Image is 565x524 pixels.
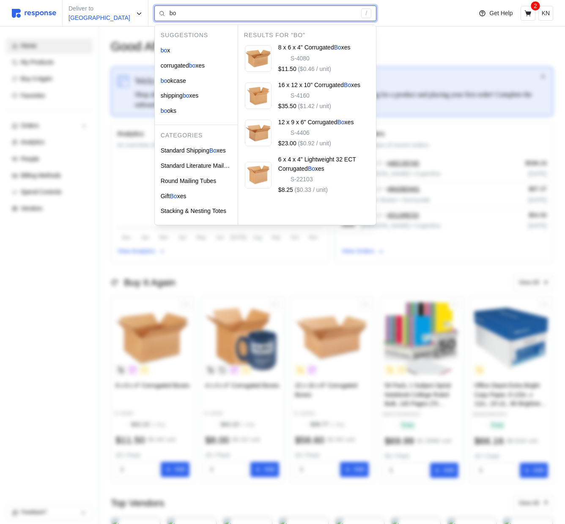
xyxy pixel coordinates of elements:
[315,165,324,172] span: xes
[245,82,272,109] img: S-4160
[278,65,296,74] p: $11.50
[177,193,187,199] span: xes
[278,102,296,111] p: $35.50
[534,1,537,11] p: 2
[161,47,167,54] mark: bo
[291,128,310,138] p: S-4406
[209,147,217,154] mark: Bo
[278,82,344,88] span: 16 x 12 x 10" Corrugated
[278,156,356,172] span: 6 x 4 x 4" Lightweight 32 ECT Corrugated
[217,147,226,154] span: xes
[161,147,209,154] span: Standard Shipping
[294,186,328,195] p: ($0.33 / unit)
[344,82,351,88] mark: Bo
[161,62,189,69] span: corrugated
[244,31,376,40] p: Results for "bo"
[298,65,331,74] p: ($0.46 / unit)
[161,77,167,84] mark: bo
[298,102,331,111] p: ($1.42 / unit)
[161,193,170,199] span: Gift
[167,47,170,54] span: x
[278,44,334,51] span: 8 x 6 x 4" Corrugated
[161,162,232,169] span: Standard Literature Mailers
[167,77,186,84] span: okcase
[189,92,198,99] span: xes
[161,92,183,99] span: shipping
[291,91,310,101] p: S-4160
[161,207,226,214] span: Stacking & Nesting Totes
[195,62,205,69] span: xes
[489,9,513,18] p: Get Help
[245,45,272,72] img: S-4080
[538,6,553,21] button: KN
[161,131,238,140] p: Categories
[245,162,272,188] img: S-22103
[170,6,357,21] input: Search for a product name or SKU
[278,119,337,126] span: 12 x 9 x 6" Corrugated
[308,165,315,172] mark: Bo
[351,82,360,88] span: xes
[161,177,217,184] span: Round Mailing Tubes
[361,8,371,19] div: /
[69,4,130,14] p: Deliver to
[298,139,331,148] p: ($0.92 / unit)
[291,54,310,63] p: S-4080
[245,120,272,146] img: S-4406
[161,31,238,40] p: Suggestions
[334,44,341,51] mark: Bo
[278,139,296,148] p: $23.00
[183,92,189,99] mark: bo
[337,119,344,126] mark: Bo
[278,186,293,195] p: $8.25
[474,5,518,22] button: Get Help
[291,175,313,184] p: S-22103
[542,9,550,18] p: KN
[69,14,130,23] p: [GEOGRAPHIC_DATA]
[341,44,351,51] span: xes
[345,119,354,126] span: xes
[167,107,176,114] span: oks
[170,193,177,199] mark: Bo
[161,107,167,114] mark: bo
[12,9,56,18] img: svg%3e
[189,62,196,69] mark: bo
